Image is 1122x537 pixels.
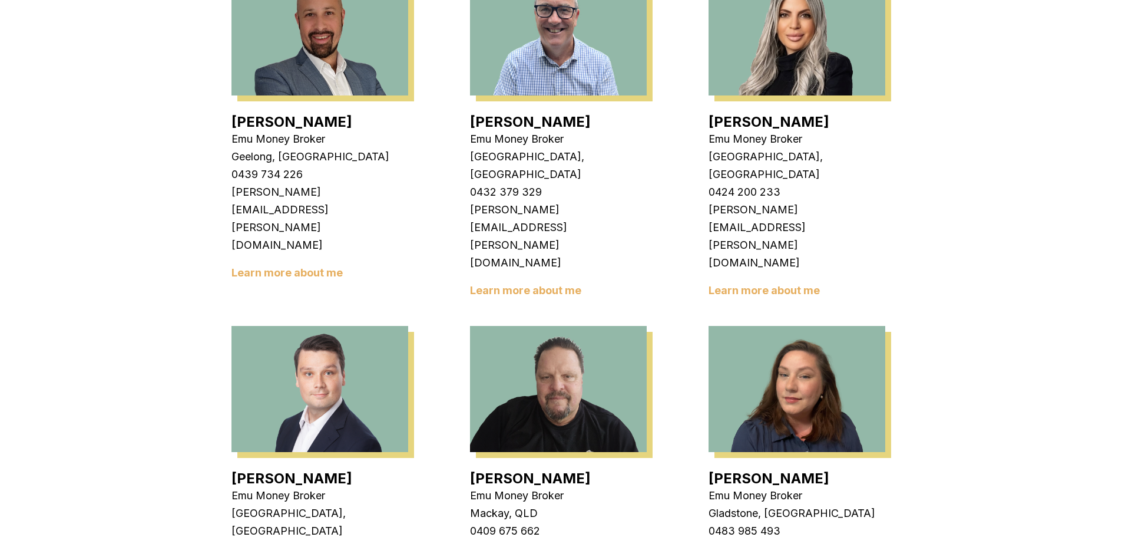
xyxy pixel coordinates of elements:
p: [GEOGRAPHIC_DATA], [GEOGRAPHIC_DATA] [470,148,647,183]
img: Baron Ketterman [470,326,647,452]
p: Emu Money Broker [709,130,885,148]
p: [PERSON_NAME][EMAIL_ADDRESS][PERSON_NAME][DOMAIN_NAME] [231,183,408,254]
a: [PERSON_NAME] [470,470,591,487]
p: [GEOGRAPHIC_DATA], [GEOGRAPHIC_DATA] [709,148,885,183]
a: [PERSON_NAME] [231,113,352,130]
a: [PERSON_NAME] [231,470,352,487]
p: 0432 379 329 [470,183,647,201]
a: Learn more about me [231,266,343,279]
p: 0439 734 226 [231,166,408,183]
img: Jackson Fanfulla [231,326,408,452]
p: Emu Money Broker [231,487,408,505]
p: [PERSON_NAME][EMAIL_ADDRESS][PERSON_NAME][DOMAIN_NAME] [709,201,885,272]
p: Emu Money Broker [709,487,885,505]
a: Learn more about me [709,284,820,296]
p: [PERSON_NAME][EMAIL_ADDRESS][PERSON_NAME][DOMAIN_NAME] [470,201,647,272]
p: 0424 200 233 [709,183,885,201]
img: Erin Shield [709,326,885,452]
p: Gladstone, [GEOGRAPHIC_DATA] [709,505,885,522]
a: [PERSON_NAME] [709,470,829,487]
p: Emu Money Broker [470,130,647,148]
p: Emu Money Broker [470,487,647,505]
p: Geelong, [GEOGRAPHIC_DATA] [231,148,408,166]
p: Emu Money Broker [231,130,408,148]
p: Mackay, QLD [470,505,647,522]
a: [PERSON_NAME] [470,113,591,130]
a: [PERSON_NAME] [709,113,829,130]
a: Learn more about me [470,284,581,296]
